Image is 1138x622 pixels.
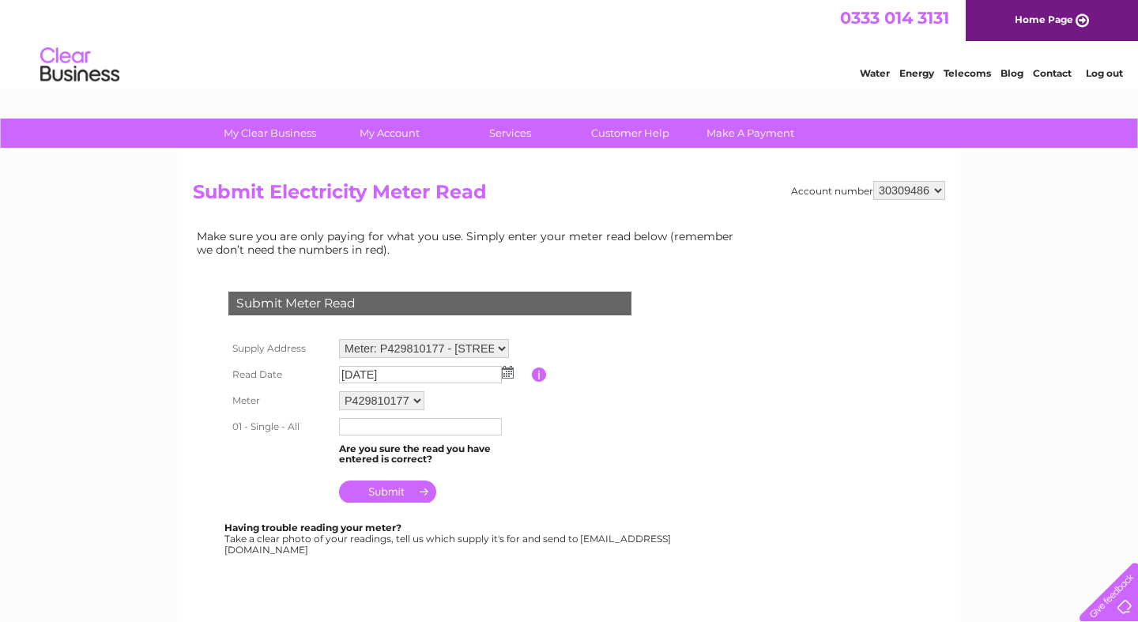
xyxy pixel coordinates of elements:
img: ... [502,366,514,379]
div: Take a clear photo of your readings, tell us which supply it's for and send to [EMAIL_ADDRESS][DO... [224,522,673,555]
a: Energy [899,67,934,79]
a: Blog [1000,67,1023,79]
b: Having trouble reading your meter? [224,522,401,533]
th: 01 - Single - All [224,414,335,439]
a: My Account [325,119,455,148]
a: Make A Payment [685,119,816,148]
div: Account number [791,181,945,200]
input: Submit [339,481,436,503]
a: Contact [1033,67,1072,79]
div: Submit Meter Read [228,292,631,315]
h2: Submit Electricity Meter Read [193,181,945,211]
td: Make sure you are only paying for what you use. Simply enter your meter read below (remember we d... [193,226,746,259]
td: Are you sure the read you have entered is correct? [335,439,532,469]
a: Customer Help [565,119,695,148]
a: Log out [1086,67,1123,79]
div: Clear Business is a trading name of Verastar Limited (registered in [GEOGRAPHIC_DATA] No. 3667643... [197,9,944,77]
a: 0333 014 3131 [840,8,949,28]
th: Read Date [224,362,335,387]
th: Supply Address [224,335,335,362]
a: Services [445,119,575,148]
a: Telecoms [944,67,991,79]
a: My Clear Business [205,119,335,148]
input: Information [532,368,547,382]
a: Water [860,67,890,79]
img: logo.png [40,41,120,89]
th: Meter [224,387,335,414]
